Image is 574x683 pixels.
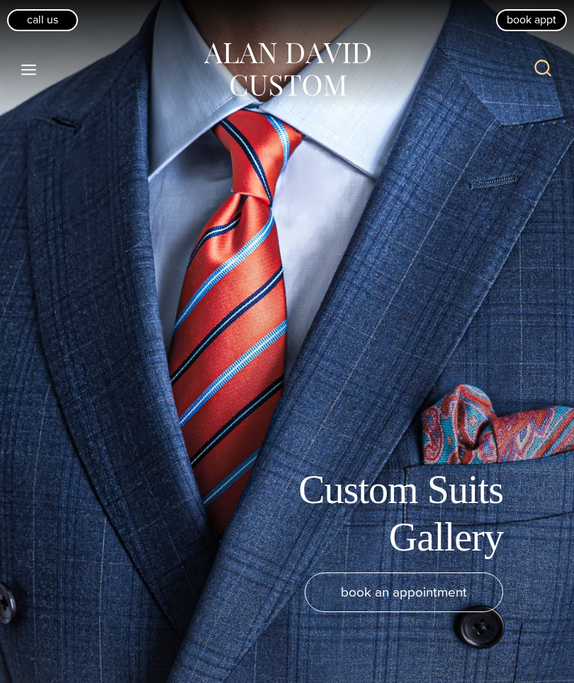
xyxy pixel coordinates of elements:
a: book appt [496,9,567,30]
a: book an appointment [305,572,503,612]
button: View Search Form [526,52,560,86]
button: Open menu [14,57,44,82]
a: Call Us [7,9,78,30]
span: book an appointment [341,582,467,602]
h1: Custom Suits Gallery [184,466,503,561]
img: Alan David Custom [202,38,372,101]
